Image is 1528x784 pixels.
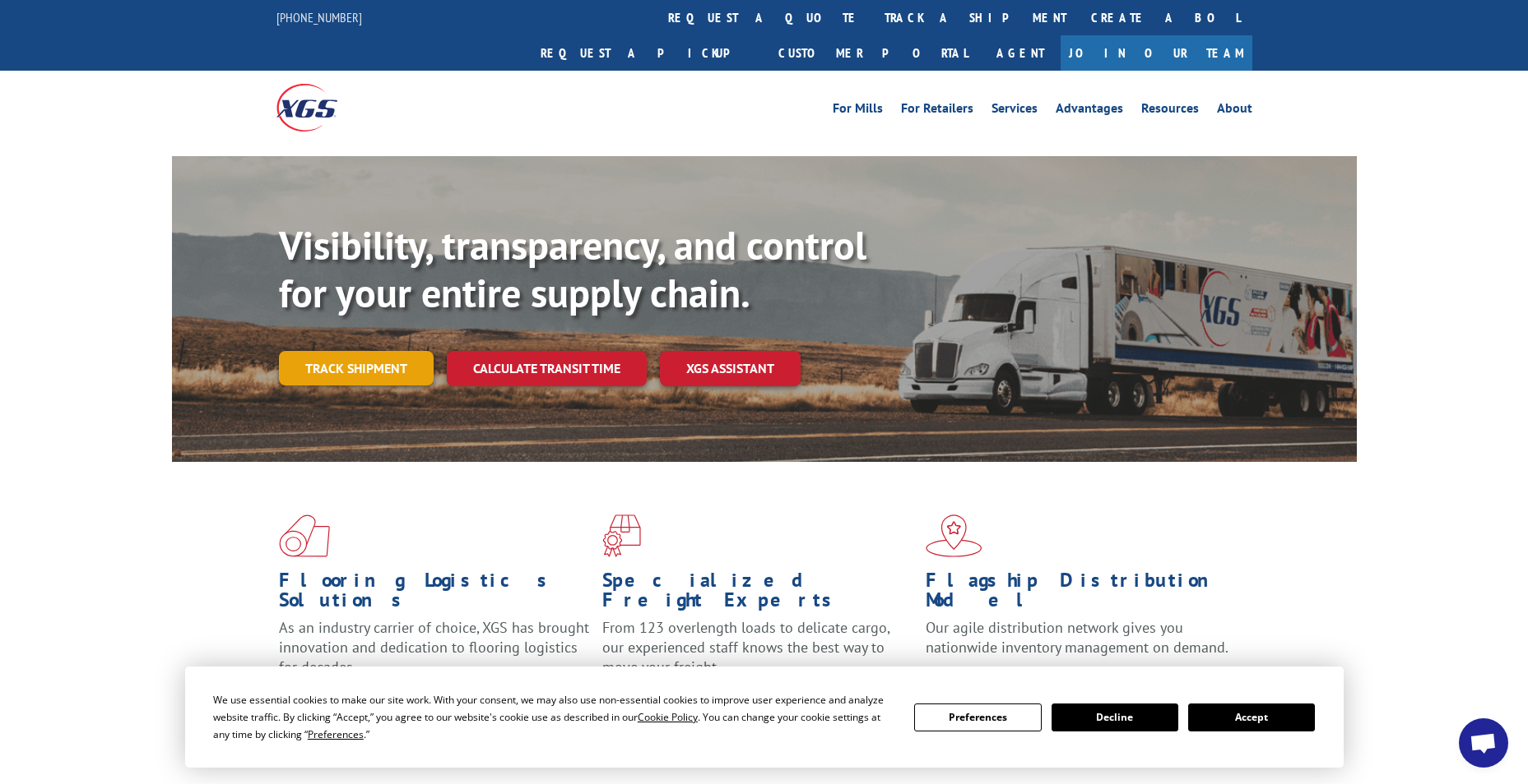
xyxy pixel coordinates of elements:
[279,351,434,385] a: Track shipment
[980,35,1061,71] a: Agent
[279,618,589,676] span: As an industry carrier of choice, XGS has brought innovation and dedication to flooring logistics...
[1061,35,1252,71] a: Join Our Team
[602,570,913,618] h1: Specialized Freight Experts
[926,570,1237,618] h1: Flagship Distribution Model
[992,102,1038,120] a: Services
[1052,703,1178,731] button: Decline
[1188,703,1315,731] button: Accept
[308,727,364,741] span: Preferences
[926,618,1228,657] span: Our agile distribution network gives you nationwide inventory management on demand.
[213,691,894,743] div: We use essential cookies to make our site work. With your consent, we may also use non-essential ...
[926,514,982,557] img: xgs-icon-flagship-distribution-model-red
[638,710,698,724] span: Cookie Policy
[901,102,973,120] a: For Retailers
[185,666,1344,768] div: Cookie Consent Prompt
[1141,102,1199,120] a: Resources
[279,219,866,318] b: Visibility, transparency, and control for your entire supply chain.
[1459,718,1508,768] a: Open chat
[279,570,590,618] h1: Flooring Logistics Solutions
[279,514,330,557] img: xgs-icon-total-supply-chain-intelligence-red
[660,351,801,386] a: XGS ASSISTANT
[528,35,766,71] a: Request a pickup
[602,618,913,691] p: From 123 overlength loads to delicate cargo, our experienced staff knows the best way to move you...
[1217,102,1252,120] a: About
[276,9,362,25] a: [PHONE_NUMBER]
[833,102,883,120] a: For Mills
[1056,102,1123,120] a: Advantages
[914,703,1041,731] button: Preferences
[602,514,641,557] img: xgs-icon-focused-on-flooring-red
[447,351,647,386] a: Calculate transit time
[766,35,980,71] a: Customer Portal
